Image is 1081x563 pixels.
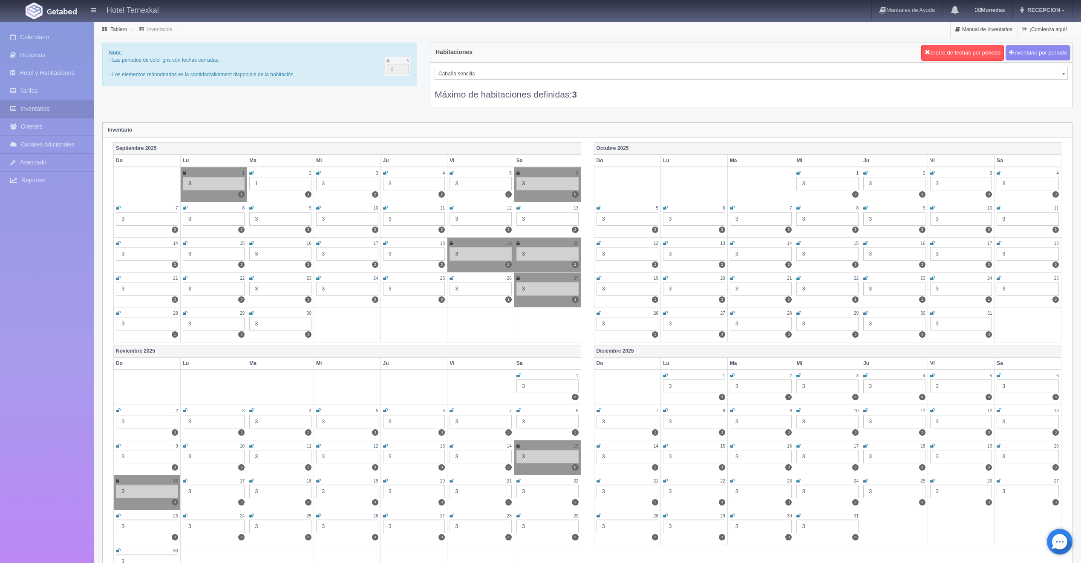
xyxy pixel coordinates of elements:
[661,155,728,167] th: Lu
[930,379,992,393] div: 3
[381,155,447,167] th: Ju
[172,429,178,436] label: 3
[383,450,445,463] div: 3
[505,464,512,471] label: 3
[785,394,792,400] label: 3
[863,247,925,261] div: 3
[238,227,245,233] label: 3
[796,485,859,498] div: 3
[1052,261,1059,268] label: 3
[986,464,992,471] label: 3
[516,247,579,261] div: 3
[852,394,859,400] label: 3
[316,282,378,296] div: 3
[516,485,579,498] div: 3
[663,282,725,296] div: 3
[116,282,178,296] div: 3
[238,534,245,540] label: 3
[249,282,311,296] div: 3
[116,450,178,463] div: 3
[316,177,378,190] div: 3
[997,415,1059,428] div: 3
[249,247,311,261] div: 3
[730,415,792,428] div: 3
[572,191,578,198] label: 0
[316,415,378,428] div: 3
[796,282,859,296] div: 3
[796,177,859,190] div: 3
[663,450,725,463] div: 3
[785,499,792,506] label: 3
[572,429,578,436] label: 3
[986,261,992,268] label: 3
[180,155,247,167] th: Lu
[305,331,311,338] label: 3
[730,247,792,261] div: 3
[172,227,178,233] label: 3
[652,296,658,303] label: 3
[383,212,445,226] div: 3
[597,212,659,226] div: 3
[1025,7,1060,13] span: RECEPCION
[249,520,311,533] div: 3
[305,429,311,436] label: 3
[930,177,992,190] div: 3
[852,429,859,436] label: 3
[372,227,378,233] label: 3
[986,296,992,303] label: 1
[505,534,512,540] label: 3
[305,227,311,233] label: 3
[247,155,314,167] th: Ma
[785,331,792,338] label: 3
[516,379,579,393] div: 3
[114,142,581,155] th: Septiembre 2025
[730,282,792,296] div: 3
[852,191,859,198] label: 3
[438,534,445,540] label: 3
[242,171,245,175] small: 1
[652,331,658,338] label: 3
[316,212,378,226] div: 3
[863,415,925,428] div: 3
[785,464,792,471] label: 3
[516,177,579,190] div: 3
[516,520,579,533] div: 3
[450,247,512,261] div: 3
[450,282,512,296] div: 3
[852,464,859,471] label: 3
[109,50,122,56] b: Nota:
[383,247,445,261] div: 3
[183,282,245,296] div: 3
[1052,429,1059,436] label: 3
[447,155,514,167] th: Vi
[919,499,925,506] label: 3
[572,261,578,268] label: 2
[863,379,925,393] div: 3
[986,191,992,198] label: 3
[383,177,445,190] div: 3
[505,191,512,198] label: 3
[986,429,992,436] label: 3
[1052,296,1059,303] label: 3
[852,227,859,233] label: 3
[309,206,311,210] small: 9
[930,450,992,463] div: 3
[383,415,445,428] div: 3
[785,534,792,540] label: 3
[930,247,992,261] div: 3
[572,89,577,99] b: 3
[852,499,859,506] label: 2
[997,177,1059,190] div: 3
[440,206,445,210] small: 11
[107,4,159,15] h4: Hotel Temexkal
[919,296,925,303] label: 1
[928,155,995,167] th: Vi
[990,171,992,175] small: 3
[663,247,725,261] div: 3
[997,379,1059,393] div: 3
[516,415,579,428] div: 3
[316,485,378,498] div: 3
[663,317,725,330] div: 3
[663,379,725,393] div: 3
[172,261,178,268] label: 3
